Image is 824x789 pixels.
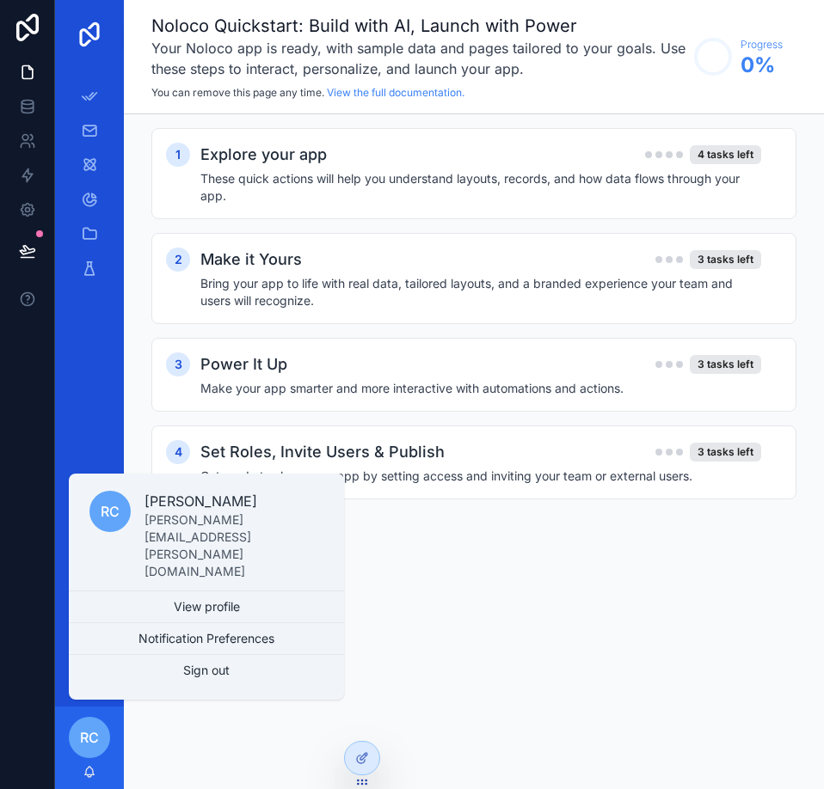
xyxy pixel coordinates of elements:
[76,21,103,48] img: App logo
[69,591,344,622] a: View profile
[145,511,323,580] p: [PERSON_NAME][EMAIL_ADDRESS][PERSON_NAME][DOMAIN_NAME]
[69,623,344,654] button: Notification Preferences
[145,491,323,511] p: [PERSON_NAME]
[151,38,686,79] h3: Your Noloco app is ready, with sample data and pages tailored to your goals. Use these steps to i...
[151,86,324,99] span: You can remove this page any time.
[151,14,686,38] h1: Noloco Quickstart: Build with AI, Launch with Power
[101,501,120,522] span: RC
[741,52,783,79] span: 0 %
[741,38,783,52] span: Progress
[69,655,344,686] button: Sign out
[55,69,124,306] div: scrollable content
[80,727,99,748] span: RC
[327,86,464,99] a: View the full documentation.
